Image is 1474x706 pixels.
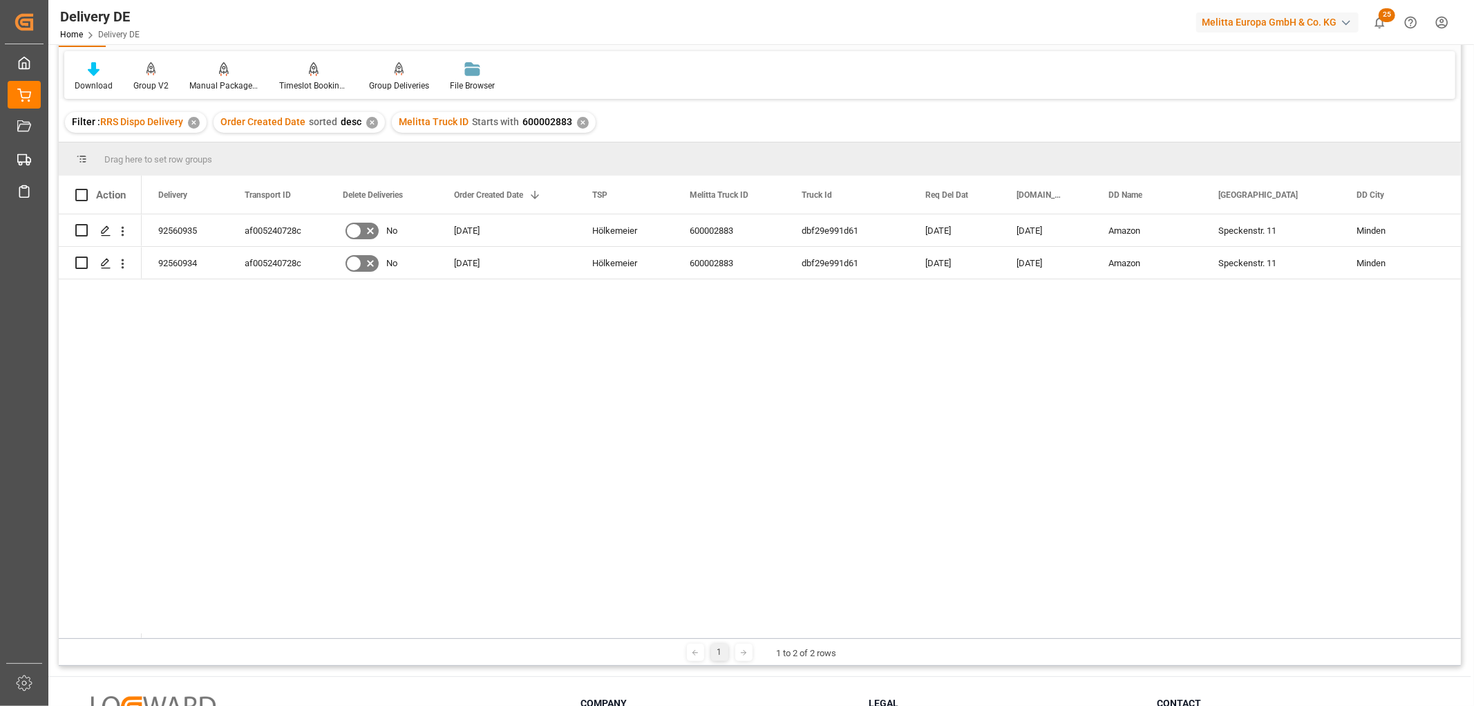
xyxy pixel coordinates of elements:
span: Melitta Truck ID [399,116,469,127]
span: Req Del Dat [925,190,968,200]
div: ✕ [577,117,589,129]
div: 600002883 [673,247,785,279]
div: Timeslot Booking Report [279,80,348,92]
span: [GEOGRAPHIC_DATA] [1218,190,1298,200]
span: Truck Id [802,190,832,200]
div: dbf29e991d61 [785,214,909,246]
div: 600002883 [673,214,785,246]
div: Minden [1340,214,1464,246]
span: No [386,215,397,247]
span: Delivery [158,190,187,200]
div: File Browser [450,80,495,92]
div: 1 to 2 of 2 rows [777,647,837,660]
span: Drag here to set row groups [104,154,212,165]
div: Speckenstr. 11 [1202,214,1340,246]
div: [DATE] [437,247,576,279]
div: ✕ [366,117,378,129]
div: Press SPACE to select this row. [59,247,142,279]
span: 25 [1379,8,1395,22]
span: Filter : [72,116,100,127]
span: RRS Dispo Delivery [100,116,183,127]
span: DD City [1357,190,1384,200]
div: Manual Package TypeDetermination [189,80,258,92]
div: [DATE] [1000,214,1092,246]
div: Amazon [1092,214,1202,246]
div: [DATE] [437,214,576,246]
button: show 25 new notifications [1364,7,1395,38]
div: Minden [1340,247,1464,279]
span: Starts with [472,116,519,127]
a: Home [60,30,83,39]
div: Action [96,189,126,201]
span: Order Created Date [220,116,305,127]
button: Melitta Europa GmbH & Co. KG [1196,9,1364,35]
span: [DOMAIN_NAME] Dat [1017,190,1063,200]
button: Help Center [1395,7,1426,38]
div: 92560934 [142,247,228,279]
span: Melitta Truck ID [690,190,748,200]
div: Melitta Europa GmbH & Co. KG [1196,12,1359,32]
div: 1 [711,644,728,661]
span: 600002883 [522,116,572,127]
div: 92560935 [142,214,228,246]
span: No [386,248,397,279]
div: [DATE] [1000,247,1092,279]
span: Delete Deliveries [343,190,403,200]
div: Press SPACE to select this row. [59,214,142,247]
div: ✕ [188,117,200,129]
span: TSP [592,190,607,200]
div: Delivery DE [60,6,140,27]
span: DD Name [1108,190,1142,200]
div: Amazon [1092,247,1202,279]
div: Hölkemeier [576,247,673,279]
div: af005240728c [228,214,326,246]
span: Order Created Date [454,190,523,200]
span: desc [341,116,361,127]
span: sorted [309,116,337,127]
div: [DATE] [909,247,1000,279]
div: Group Deliveries [369,80,429,92]
div: Download [75,80,113,92]
div: Speckenstr. 11 [1202,247,1340,279]
div: af005240728c [228,247,326,279]
div: [DATE] [909,214,1000,246]
div: Hölkemeier [576,214,673,246]
div: Group V2 [133,80,169,92]
span: Transport ID [245,190,291,200]
div: dbf29e991d61 [785,247,909,279]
